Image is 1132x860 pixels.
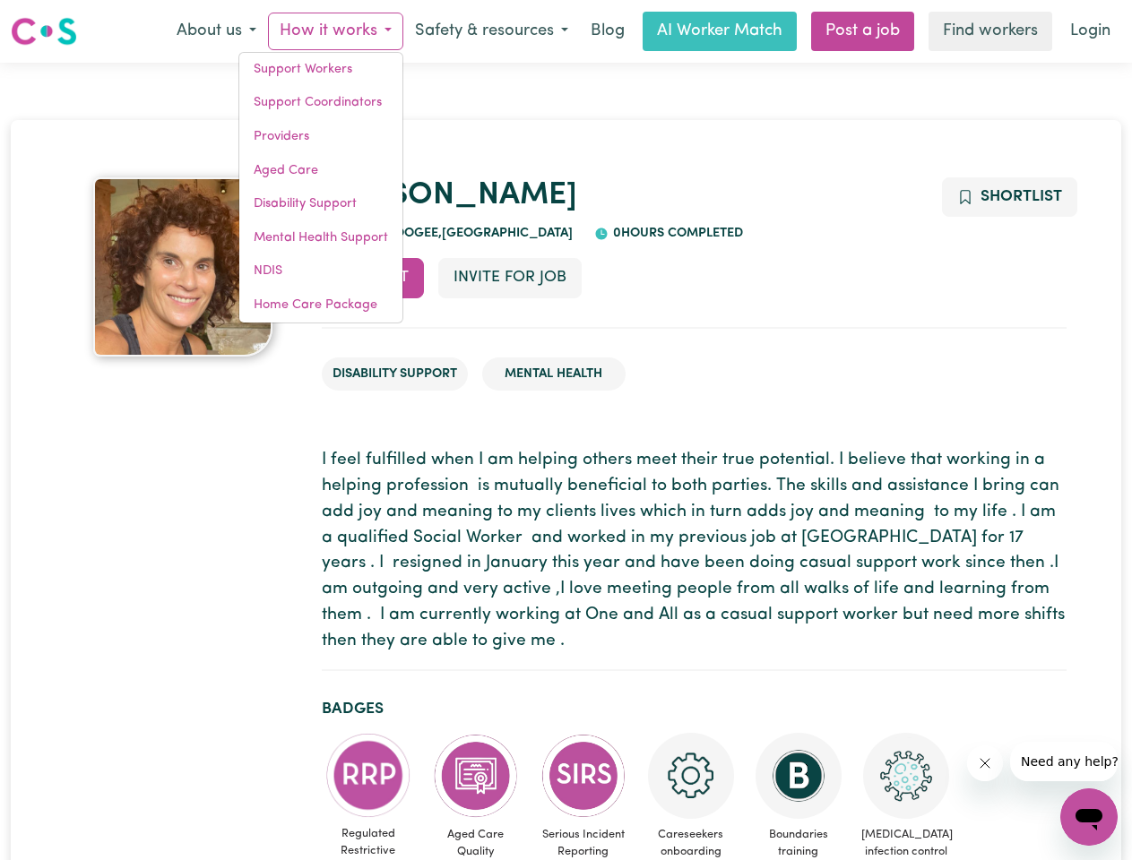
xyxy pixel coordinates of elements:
[239,154,402,188] a: Aged Care
[336,227,574,240] span: SOUTH COOGEE , [GEOGRAPHIC_DATA]
[11,13,108,27] span: Need any help?
[322,357,468,391] li: Disability Support
[540,733,626,819] img: CS Academy: Serious Incident Reporting Scheme course completed
[238,52,403,323] div: How it works
[609,227,743,240] span: 0 hours completed
[433,733,519,819] img: CS Academy: Aged Care Quality Standards & Code of Conduct course completed
[482,357,626,391] li: Mental Health
[11,15,77,47] img: Careseekers logo
[322,700,1067,718] h2: Badges
[1010,742,1118,781] iframe: Message from company
[268,13,403,50] button: How it works
[1060,788,1118,846] iframe: Button to launch messaging window
[967,745,1003,781] iframe: Close message
[93,177,272,357] img: Belinda
[322,448,1067,654] p: I feel fulfilled when I am helping others meet their true potential. I believe that working in a ...
[811,12,914,51] a: Post a job
[165,13,268,50] button: About us
[643,12,797,51] a: AI Worker Match
[239,187,402,221] a: Disability Support
[438,258,582,297] button: Invite for Job
[648,733,734,819] img: CS Academy: Careseekers Onboarding course completed
[239,120,402,154] a: Providers
[239,254,402,288] a: NDIS
[322,180,577,211] a: [PERSON_NAME]
[981,189,1062,204] span: Shortlist
[66,177,300,357] a: Belinda's profile picture'
[403,13,580,50] button: Safety & resources
[325,733,411,818] img: CS Academy: Regulated Restrictive Practices course completed
[11,11,77,52] a: Careseekers logo
[756,733,842,819] img: CS Academy: Boundaries in care and support work course completed
[239,221,402,255] a: Mental Health Support
[942,177,1077,217] button: Add to shortlist
[1059,12,1121,51] a: Login
[929,12,1052,51] a: Find workers
[239,53,402,87] a: Support Workers
[580,12,635,51] a: Blog
[239,86,402,120] a: Support Coordinators
[239,288,402,322] a: Home Care Package
[863,733,949,819] img: CS Academy: COVID-19 Infection Control Training course completed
